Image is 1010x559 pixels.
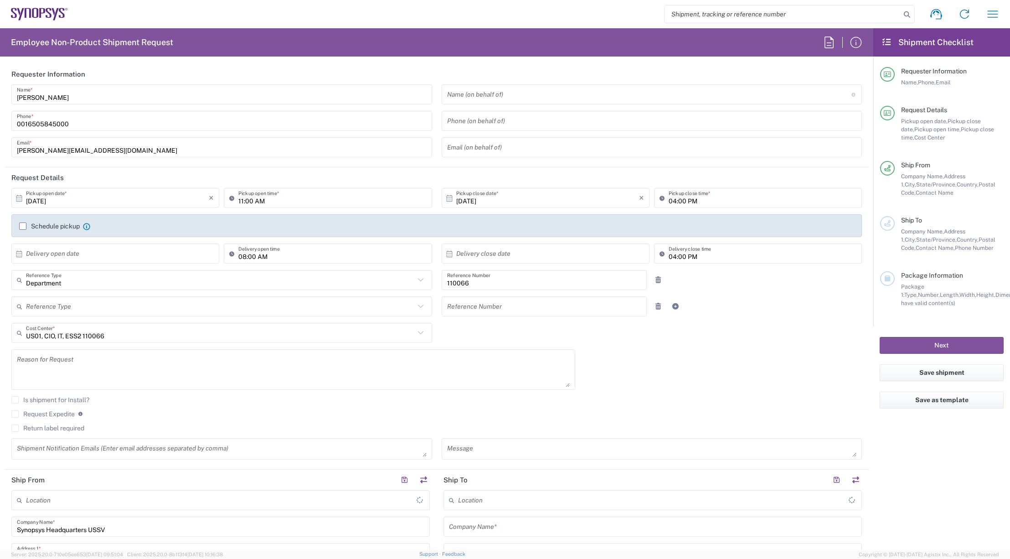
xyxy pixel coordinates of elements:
i: × [209,191,214,205]
span: Pickup open time, [914,126,961,133]
span: State/Province, [916,181,957,188]
button: Next [880,337,1004,354]
h2: Requester Information [11,70,85,79]
span: Number, [918,291,940,298]
span: Company Name, [901,228,944,235]
span: Length, [940,291,959,298]
a: Remove Reference [652,274,665,286]
span: Type, [904,291,918,298]
input: Shipment, tracking or reference number [665,5,901,23]
span: Country, [957,181,979,188]
label: Schedule pickup [19,223,80,230]
span: Phone Number [955,244,994,251]
a: Support [419,551,442,557]
span: [DATE] 09:51:04 [86,552,123,557]
label: Is shipment for Install? [11,396,89,404]
span: Client: 2025.20.0-8b113f4 [127,552,223,557]
span: Cost Center [914,134,945,141]
span: City, [905,236,916,243]
span: Phone, [918,79,936,86]
h2: Employee Non-Product Shipment Request [11,37,173,48]
label: Return label required [11,424,84,432]
span: Copyright © [DATE]-[DATE] Agistix Inc., All Rights Reserved [859,550,999,559]
a: Add Reference [669,300,682,313]
a: Remove Reference [652,300,665,313]
span: Pickup open date, [901,118,948,124]
h2: Shipment Checklist [881,37,974,48]
span: Ship From [901,161,930,169]
h2: Ship From [11,476,45,485]
span: Package 1: [901,283,924,298]
h2: Request Details [11,173,64,182]
span: Contact Name, [916,244,955,251]
span: Height, [976,291,995,298]
span: Server: 2025.20.0-710e05ee653 [11,552,123,557]
h2: Ship To [443,476,468,485]
span: Request Details [901,106,947,114]
span: [DATE] 10:16:38 [187,552,223,557]
span: State/Province, [916,236,957,243]
a: Feedback [442,551,465,557]
span: Width, [959,291,976,298]
span: Email [936,79,951,86]
button: Save as template [880,392,1004,409]
span: Contact Name [916,189,953,196]
span: Country, [957,236,979,243]
span: Ship To [901,217,922,224]
span: Company Name, [901,173,944,180]
i: × [639,191,644,205]
span: Name, [901,79,918,86]
span: City, [905,181,916,188]
button: Save shipment [880,364,1004,381]
span: Package Information [901,272,963,279]
label: Request Expedite [11,410,75,418]
span: Requester Information [901,67,967,75]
